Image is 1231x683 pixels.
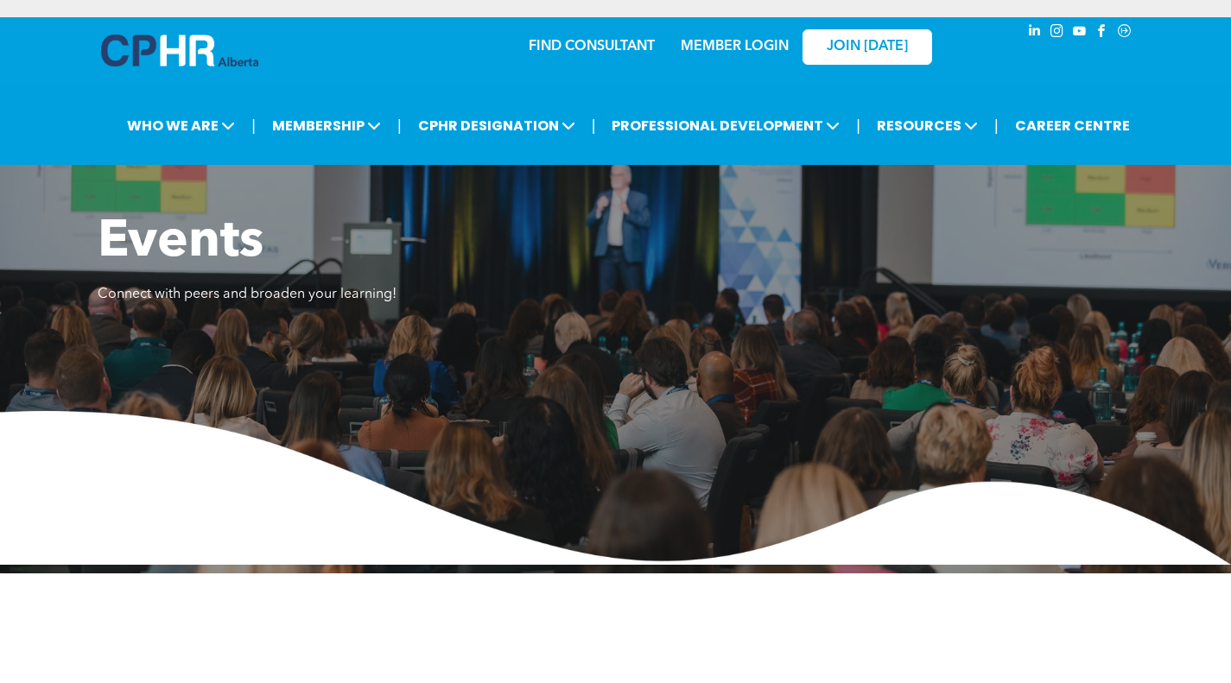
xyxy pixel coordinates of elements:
[98,217,263,269] span: Events
[251,108,256,143] li: |
[606,110,845,142] span: PROFESSIONAL DEVELOPMENT
[592,108,596,143] li: |
[122,110,240,142] span: WHO WE ARE
[803,29,932,65] a: JOIN [DATE]
[856,108,860,143] li: |
[1093,22,1112,45] a: facebook
[681,40,789,54] a: MEMBER LOGIN
[413,110,581,142] span: CPHR DESIGNATION
[101,35,258,66] img: A blue and white logo for cp alberta
[1048,22,1067,45] a: instagram
[1115,22,1134,45] a: Social network
[529,40,655,54] a: FIND CONSULTANT
[397,108,402,143] li: |
[1070,22,1089,45] a: youtube
[1025,22,1044,45] a: linkedin
[267,110,386,142] span: MEMBERSHIP
[1010,110,1135,142] a: CAREER CENTRE
[98,288,397,301] span: Connect with peers and broaden your learning!
[872,110,983,142] span: RESOURCES
[827,39,908,55] span: JOIN [DATE]
[994,108,999,143] li: |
